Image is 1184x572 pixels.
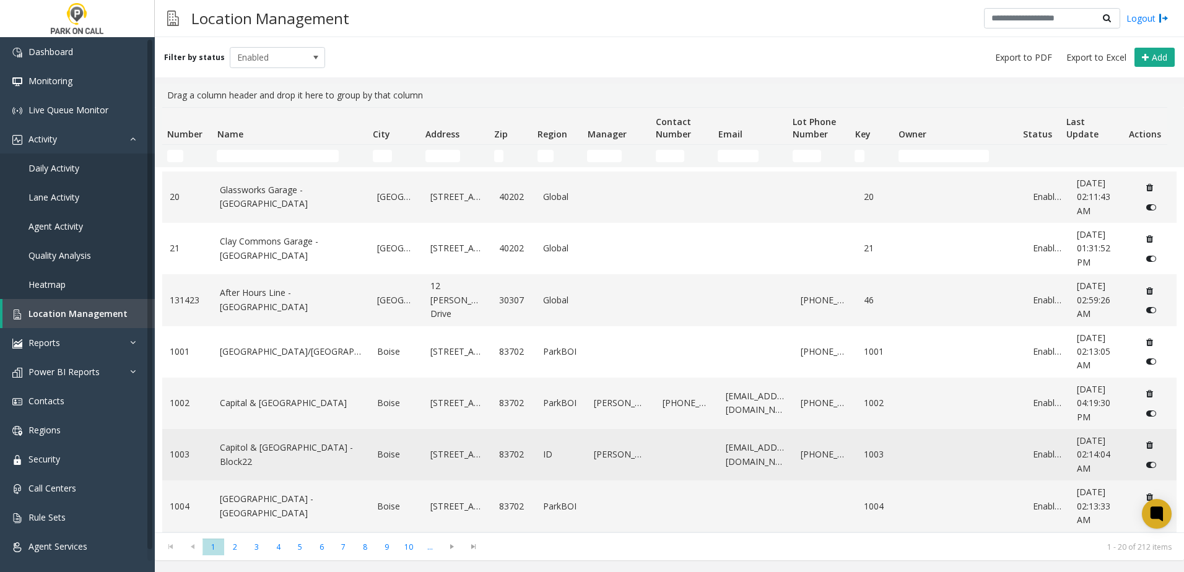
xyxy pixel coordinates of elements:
[1033,241,1062,255] a: Enabled
[1061,145,1123,167] td: Last Update Filter
[1066,116,1099,140] span: Last Update
[28,366,100,378] span: Power BI Reports
[373,150,392,162] input: City Filter
[377,241,416,255] a: [GEOGRAPHIC_DATA]
[162,145,212,167] td: Number Filter
[1018,145,1061,167] td: Status Filter
[1033,500,1062,513] a: Enabled
[164,52,225,63] label: Filter by status
[656,150,684,162] input: Contact Number Filter
[1061,49,1131,66] button: Export to Excel
[864,396,893,410] a: 1002
[28,162,79,174] span: Daily Activity
[533,145,582,167] td: Region Filter
[1140,435,1160,455] button: Delete
[1140,178,1160,197] button: Delete
[28,308,128,319] span: Location Management
[217,150,339,162] input: Name Filter
[430,396,485,410] a: [STREET_ADDRESS]
[28,46,73,58] span: Dashboard
[1140,332,1160,352] button: Delete
[543,293,578,307] a: Global
[1077,176,1125,218] a: [DATE] 02:11:43 AM
[499,396,528,410] a: 83702
[28,220,83,232] span: Agent Activity
[1140,352,1163,371] button: Disable
[864,448,893,461] a: 1003
[1140,197,1163,217] button: Disable
[28,191,79,203] span: Lane Activity
[12,310,22,319] img: 'icon'
[855,128,871,140] span: Key
[494,150,504,162] input: Zip Filter
[377,396,416,410] a: Boise
[28,482,76,494] span: Call Centers
[1033,396,1062,410] a: Enabled
[1033,190,1062,204] a: Enabled
[1077,279,1125,321] a: [DATE] 02:59:26 AM
[425,150,460,162] input: Address Filter
[170,190,205,204] a: 20
[28,279,66,290] span: Heatmap
[1124,145,1167,167] td: Actions Filter
[1152,51,1167,63] span: Add
[167,128,202,140] span: Number
[28,395,64,407] span: Contacts
[311,539,333,555] span: Page 6
[1066,51,1126,64] span: Export to Excel
[212,145,367,167] td: Name Filter
[220,235,362,262] a: Clay Commons Garage - [GEOGRAPHIC_DATA]
[373,128,390,140] span: City
[170,396,205,410] a: 1002
[230,48,306,67] span: Enabled
[377,345,416,358] a: Boise
[489,145,533,167] td: Zip Filter
[1124,108,1167,145] th: Actions
[864,345,893,358] a: 1001
[499,345,528,358] a: 83702
[864,293,893,307] a: 46
[1140,249,1163,269] button: Disable
[1140,455,1163,475] button: Disable
[1140,506,1163,526] button: Disable
[713,145,788,167] td: Email Filter
[224,539,246,555] span: Page 2
[499,448,528,461] a: 83702
[1077,332,1110,371] span: [DATE] 02:13:05 AM
[28,75,72,87] span: Monitoring
[398,539,419,555] span: Page 10
[419,539,441,555] span: Page 11
[12,48,22,58] img: 'icon'
[441,538,463,555] span: Go to the next page
[1077,435,1110,474] span: [DATE] 02:14:04 AM
[333,539,354,555] span: Page 7
[793,116,836,140] span: Lot Phone Number
[1077,228,1110,268] span: [DATE] 01:31:52 PM
[1077,331,1125,373] a: [DATE] 02:13:05 AM
[726,441,786,469] a: [EMAIL_ADDRESS][DOMAIN_NAME]
[28,540,87,552] span: Agent Services
[12,484,22,494] img: 'icon'
[1140,280,1160,300] button: Delete
[28,133,57,145] span: Activity
[801,396,848,410] a: [PHONE_NUMBER]
[170,241,205,255] a: 21
[430,241,485,255] a: [STREET_ADDRESS]
[430,448,485,461] a: [STREET_ADDRESS]
[663,396,710,410] a: [PHONE_NUMBER]
[588,128,627,140] span: Manager
[377,500,416,513] a: Boise
[594,396,648,410] a: [PERSON_NAME]
[543,241,578,255] a: Global
[594,448,648,461] a: [PERSON_NAME]
[12,339,22,349] img: 'icon'
[864,190,893,204] a: 20
[1077,228,1125,269] a: [DATE] 01:31:52 PM
[162,84,1177,107] div: Drag a column header and drop it here to group by that column
[12,106,22,116] img: 'icon'
[1140,300,1163,320] button: Disable
[12,542,22,552] img: 'icon'
[1140,487,1160,506] button: Delete
[1134,48,1175,67] button: Add
[377,448,416,461] a: Boise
